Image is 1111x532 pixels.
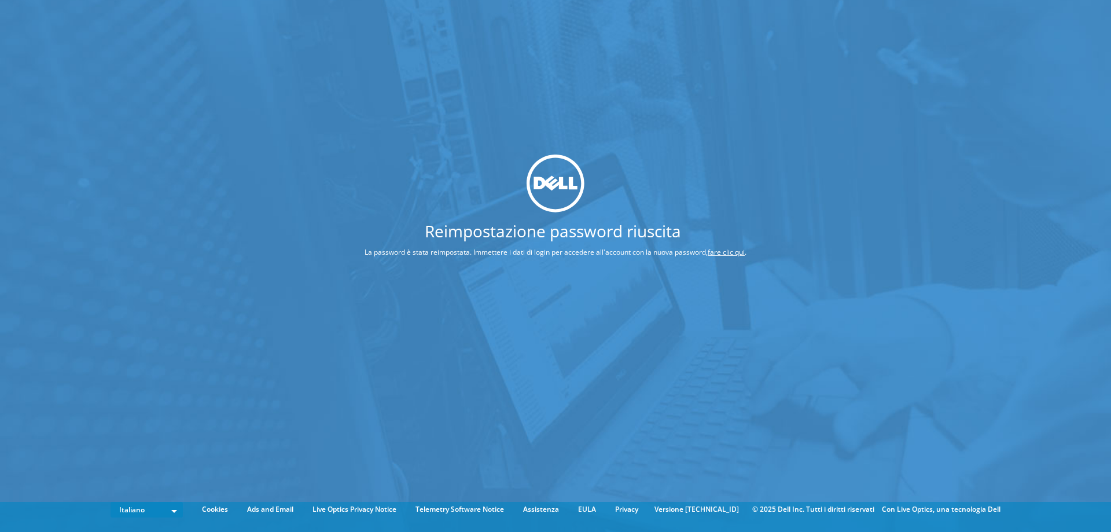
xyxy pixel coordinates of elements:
[606,503,647,516] a: Privacy
[193,503,237,516] a: Cookies
[321,223,784,239] h1: Reimpostazione password riuscita
[882,503,1000,516] li: Con Live Optics, una tecnologia Dell
[238,503,302,516] a: Ads and Email
[649,503,745,516] li: Versione [TECHNICAL_ID]
[569,503,605,516] a: EULA
[407,503,513,516] a: Telemetry Software Notice
[746,503,880,516] li: © 2025 Dell Inc. Tutti i diritti riservati
[527,154,584,212] img: dell_svg_logo.svg
[514,503,568,516] a: Assistenza
[321,246,790,259] p: La password è stata reimpostata. Immettere i dati di login per accedere all'account con la nuova ...
[708,247,745,257] a: fare clic qui
[304,503,405,516] a: Live Optics Privacy Notice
